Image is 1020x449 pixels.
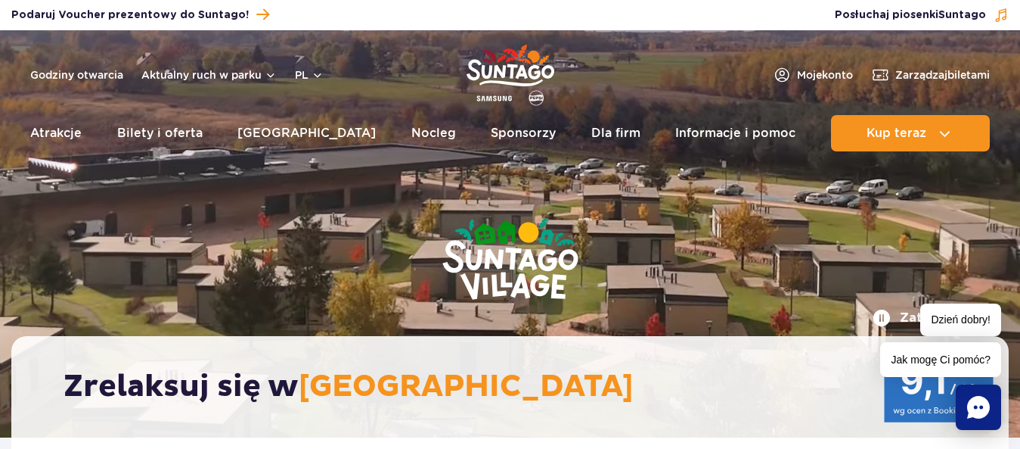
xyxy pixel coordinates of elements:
[237,115,376,151] a: [GEOGRAPHIC_DATA]
[64,368,972,406] h2: Zrelaksuj się w
[11,8,249,23] span: Podaruj Voucher prezentowy do Suntago!
[871,66,990,84] a: Zarządzajbiletami
[117,115,203,151] a: Bilety i oferta
[30,115,82,151] a: Atrakcje
[675,115,795,151] a: Informacje i pomoc
[11,5,269,25] a: Podaruj Voucher prezentowy do Suntago!
[411,115,456,151] a: Nocleg
[831,115,990,151] button: Kup teraz
[141,69,277,81] button: Aktualny ruch w parku
[382,159,639,362] img: Suntago Village
[835,8,986,23] span: Posłuchaj piosenki
[30,67,123,83] a: Godziny otwarcia
[797,67,853,83] span: Moje konto
[938,10,986,20] span: Suntago
[467,38,554,108] a: Park of Poland
[773,66,853,84] a: Mojekonto
[873,309,994,327] button: Zatrzymaj film
[491,115,556,151] a: Sponsorzy
[956,385,1001,430] div: Chat
[299,368,634,406] span: [GEOGRAPHIC_DATA]
[920,304,1001,336] span: Dzień dobry!
[295,67,324,83] button: pl
[884,351,994,422] img: 9,1/10 wg ocen z Booking.com
[835,8,1009,23] button: Posłuchaj piosenkiSuntago
[895,67,990,83] span: Zarządzaj biletami
[591,115,640,151] a: Dla firm
[880,342,1001,377] span: Jak mogę Ci pomóc?
[867,126,926,140] span: Kup teraz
